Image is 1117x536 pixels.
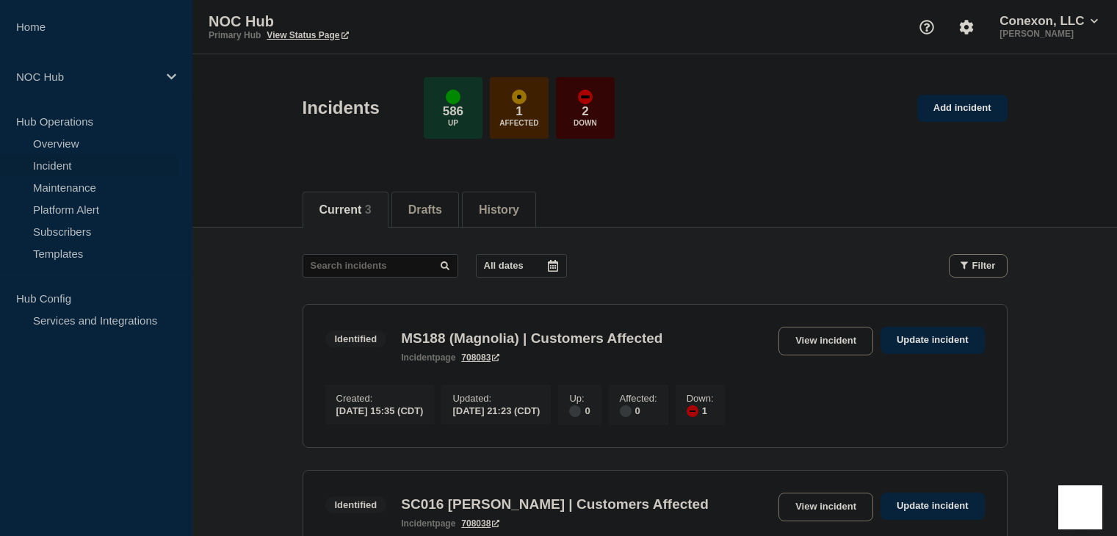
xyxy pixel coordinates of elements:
button: All dates [476,254,567,278]
div: 0 [620,404,657,417]
a: View Status Page [267,30,348,40]
span: incident [401,352,435,363]
a: Update incident [881,493,985,520]
h3: SC016 [PERSON_NAME] | Customers Affected [401,496,708,513]
div: disabled [569,405,581,417]
p: All dates [484,260,524,271]
div: down [687,405,698,417]
div: disabled [620,405,632,417]
p: Up [448,119,458,127]
div: down [578,90,593,104]
h1: Incidents [303,98,380,118]
div: [DATE] 21:23 (CDT) [452,404,540,416]
p: 2 [582,104,588,119]
div: 1 [687,404,714,417]
a: 708083 [461,352,499,363]
div: 0 [569,404,590,417]
p: Updated : [452,393,540,404]
p: Up : [569,393,590,404]
a: 708038 [461,518,499,529]
p: NOC Hub [16,70,157,83]
a: View incident [778,493,873,521]
a: Add incident [917,95,1008,122]
p: [PERSON_NAME] [997,29,1101,39]
p: 586 [443,104,463,119]
div: [DATE] 15:35 (CDT) [336,404,424,416]
p: NOC Hub [209,13,502,30]
p: Affected [499,119,538,127]
p: page [401,352,455,363]
p: 1 [516,104,522,119]
input: Search incidents [303,254,458,278]
button: Support [911,12,942,43]
a: View incident [778,327,873,355]
div: affected [512,90,527,104]
button: History [479,203,519,217]
span: incident [401,518,435,529]
p: Primary Hub [209,30,261,40]
button: Current 3 [319,203,372,217]
button: Conexon, LLC [997,14,1101,29]
button: Account settings [951,12,982,43]
span: Identified [325,496,387,513]
div: up [446,90,460,104]
button: Drafts [408,203,442,217]
span: 3 [365,203,372,216]
p: Down [574,119,597,127]
a: Update incident [881,327,985,354]
iframe: Help Scout Beacon - Open [1058,485,1102,529]
span: Identified [325,330,387,347]
p: Affected : [620,393,657,404]
p: page [401,518,455,529]
h3: MS188 (Magnolia) | Customers Affected [401,330,662,347]
span: Filter [972,260,996,271]
p: Down : [687,393,714,404]
button: Filter [949,254,1008,278]
p: Created : [336,393,424,404]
